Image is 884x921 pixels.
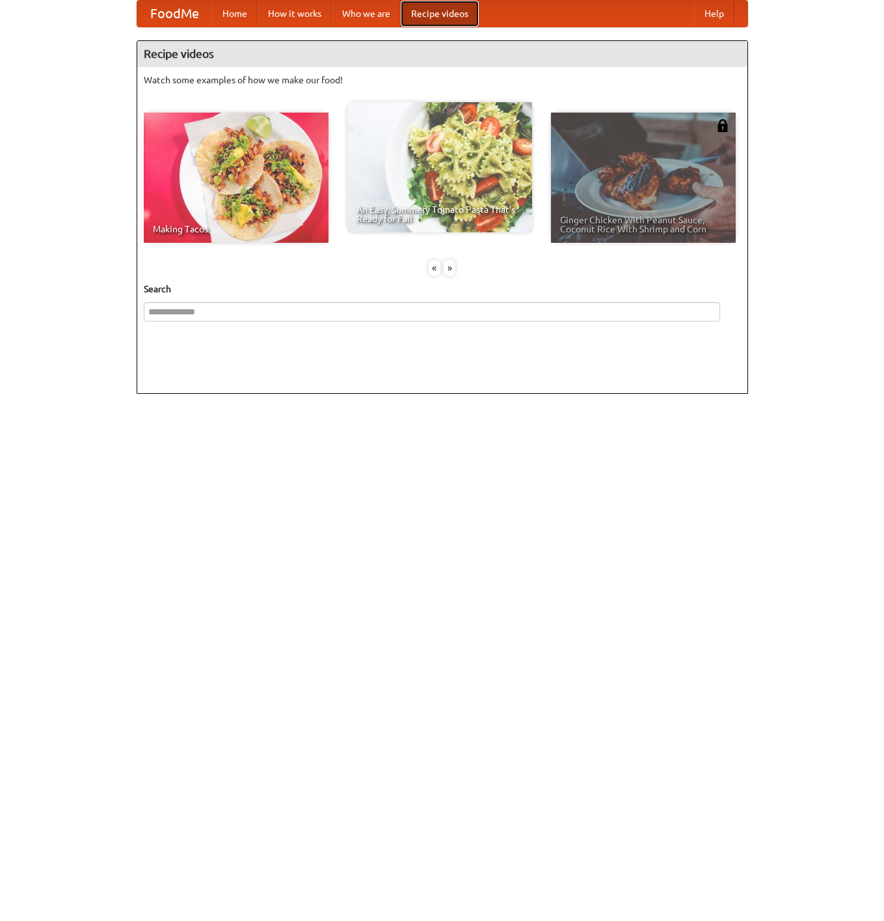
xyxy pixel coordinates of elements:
a: Recipe videos [401,1,479,27]
div: » [444,260,455,276]
h5: Search [144,282,741,296]
h4: Recipe videos [137,41,747,67]
a: FoodMe [137,1,212,27]
span: An Easy, Summery Tomato Pasta That's Ready for Fall [356,205,523,223]
a: Who we are [332,1,401,27]
a: Home [212,1,258,27]
a: How it works [258,1,332,27]
div: « [429,260,440,276]
a: Help [694,1,734,27]
span: Making Tacos [153,225,319,234]
a: An Easy, Summery Tomato Pasta That's Ready for Fall [347,102,532,232]
p: Watch some examples of how we make our food! [144,74,741,87]
img: 483408.png [716,119,729,132]
a: Making Tacos [144,113,328,243]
